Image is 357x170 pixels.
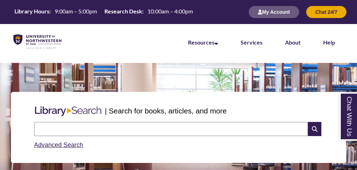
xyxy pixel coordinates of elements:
table: Hours Today [12,7,196,16]
img: UNWSP Library Logo [13,34,61,49]
span: 10:00am – 4:00pm [147,8,193,14]
a: Hours Today [12,7,196,17]
a: Services [241,39,262,46]
button: Chat 24/7 [306,6,346,18]
i: Search [308,122,321,136]
a: Resources [188,39,218,46]
a: Advanced Search [34,141,83,148]
a: Chat 24/7 [306,9,346,15]
th: Library Hours: [12,7,52,15]
a: Help [323,39,335,46]
button: My Account [249,6,299,18]
img: Libary Search [31,104,105,119]
a: My Account [249,9,299,15]
th: Research Desk: [102,7,145,15]
span: 9:00am – 5:00pm [55,8,97,14]
a: About [285,39,301,46]
p: | Search for books, articles, and more [105,105,226,116]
